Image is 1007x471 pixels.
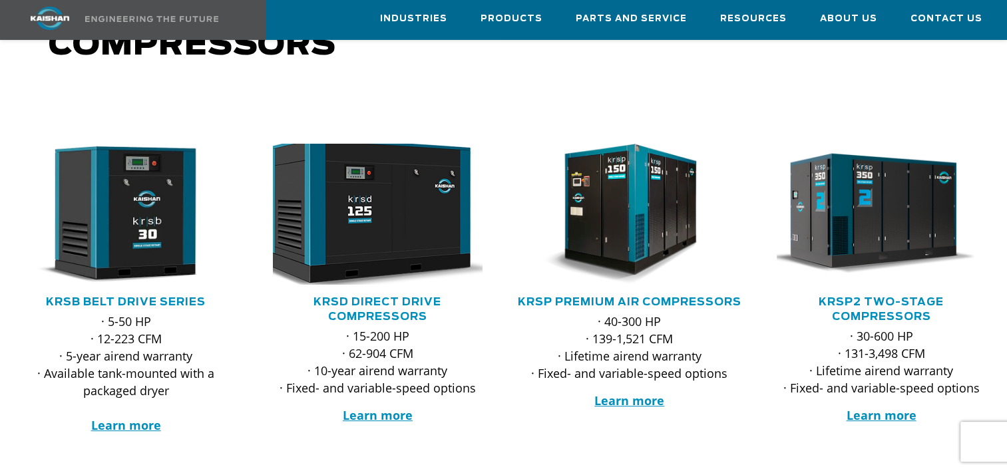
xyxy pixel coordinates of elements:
[777,144,986,285] div: krsp350
[21,144,230,285] div: krsb30
[910,1,982,37] a: Contact Us
[343,407,413,423] a: Learn more
[253,136,483,291] img: krsd125
[21,313,230,434] p: · 5-50 HP · 12-223 CFM · 5-year airend warranty · Available tank-mounted with a packaged dryer
[273,144,482,285] div: krsd125
[481,1,542,37] a: Products
[481,11,542,27] span: Products
[85,16,218,22] img: Engineering the future
[91,417,161,433] a: Learn more
[576,11,687,27] span: Parts and Service
[820,11,877,27] span: About Us
[313,297,441,322] a: KRSD Direct Drive Compressors
[819,297,944,322] a: KRSP2 Two-Stage Compressors
[525,313,734,382] p: · 40-300 HP · 139-1,521 CFM · Lifetime airend warranty · Fixed- and variable-speed options
[720,1,787,37] a: Resources
[820,1,877,37] a: About Us
[273,327,482,396] p: · 15-200 HP · 62-904 CFM · 10-year airend warranty · Fixed- and variable-speed options
[11,144,221,285] img: krsb30
[594,392,664,408] a: Learn more
[380,1,447,37] a: Industries
[576,1,687,37] a: Parts and Service
[910,11,982,27] span: Contact Us
[515,144,725,285] img: krsp150
[767,144,976,285] img: krsp350
[720,11,787,27] span: Resources
[380,11,447,27] span: Industries
[518,297,741,307] a: KRSP Premium Air Compressors
[525,144,734,285] div: krsp150
[777,327,986,396] p: · 30-600 HP · 131-3,498 CFM · Lifetime airend warranty · Fixed- and variable-speed options
[846,407,916,423] a: Learn more
[46,297,206,307] a: KRSB Belt Drive Series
